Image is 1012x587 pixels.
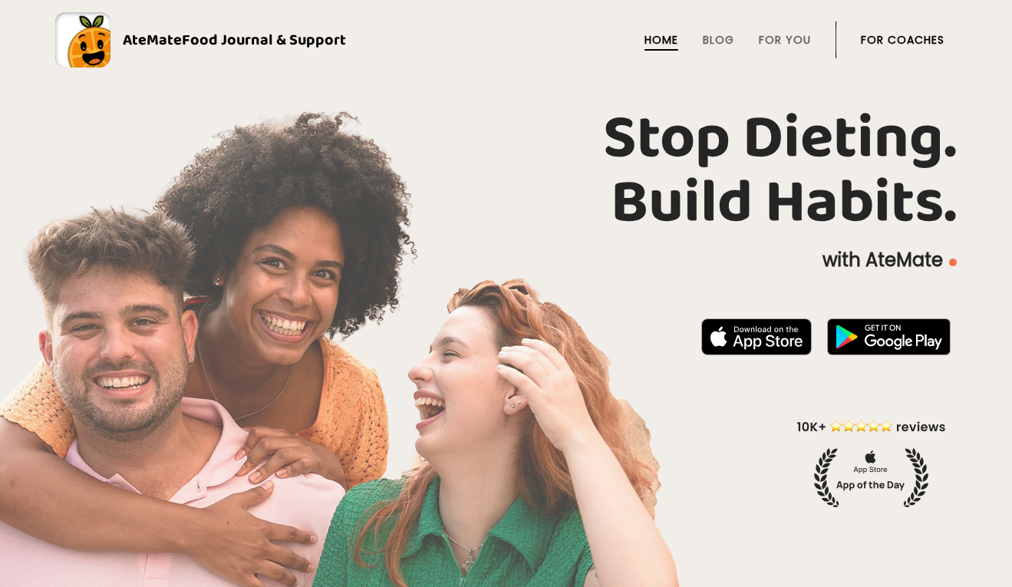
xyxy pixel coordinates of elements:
[55,107,957,236] h1: Stop Dieting. Build Habits.
[827,318,951,355] img: badge-download-google.png
[701,318,812,355] img: badge-download-apple.svg
[786,417,957,507] img: home-hero-appoftheday.png
[110,28,346,52] div: AteMate
[861,34,944,46] a: For Coaches
[759,34,811,46] a: For You
[55,248,957,272] p: with AteMate
[644,34,678,46] a: Home
[703,34,734,46] a: Blog
[182,28,346,52] span: Food Journal & Support
[55,12,957,68] a: AteMateFood Journal & Support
